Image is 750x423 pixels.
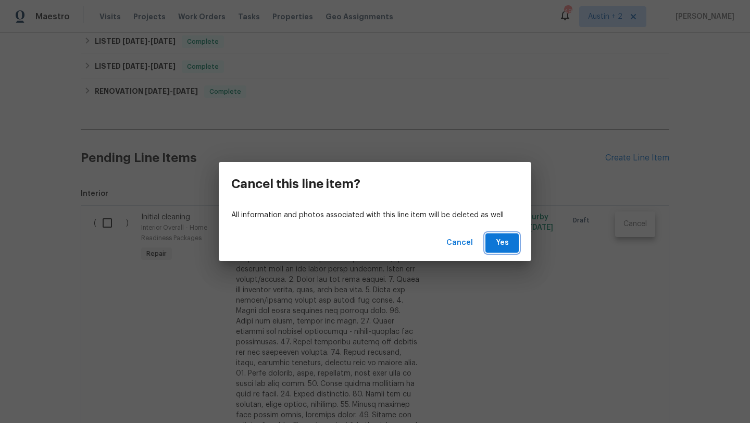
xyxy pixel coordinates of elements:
[494,237,510,250] span: Yes
[231,177,360,191] h3: Cancel this line item?
[231,210,519,221] p: All information and photos associated with this line item will be deleted as well
[485,233,519,253] button: Yes
[446,237,473,250] span: Cancel
[442,233,477,253] button: Cancel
